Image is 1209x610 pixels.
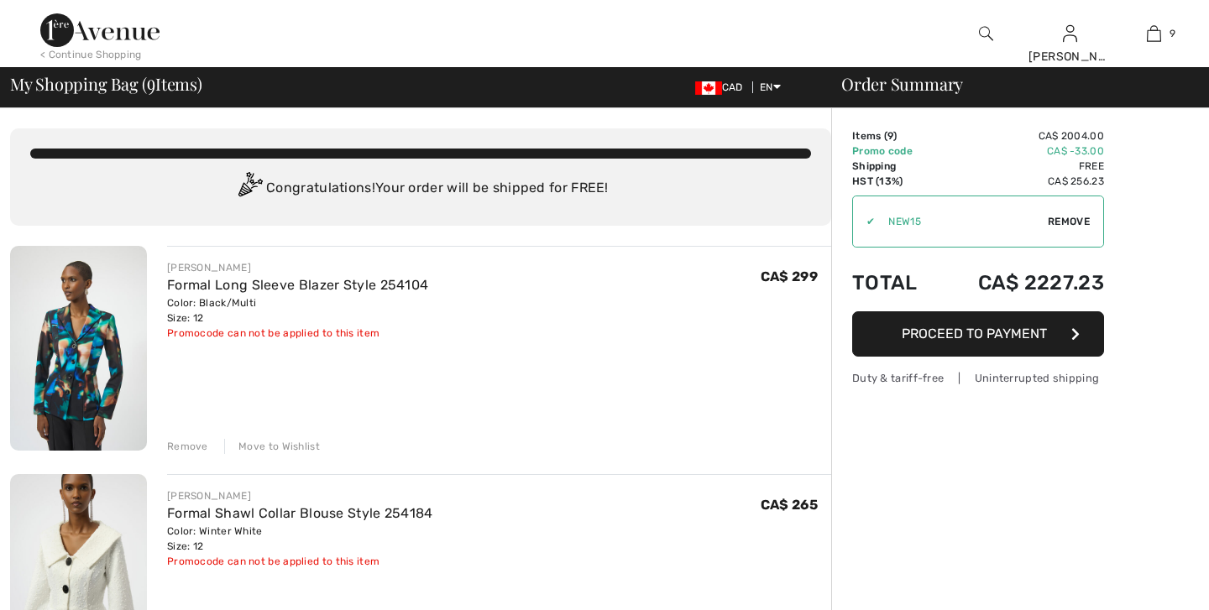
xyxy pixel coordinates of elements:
[167,326,428,341] div: Promocode can not be applied to this item
[1028,48,1111,65] div: [PERSON_NAME]
[979,23,993,44] img: search the website
[938,143,1104,159] td: CA$ -33.00
[167,295,428,326] div: Color: Black/Multi Size: 12
[938,174,1104,189] td: CA$ 256.23
[853,214,875,229] div: ✔
[852,370,1104,386] div: Duty & tariff-free | Uninterrupted shipping
[1063,23,1077,44] img: My Info
[167,524,433,554] div: Color: Winter White Size: 12
[695,81,722,95] img: Canadian Dollar
[167,554,433,569] div: Promocode can not be applied to this item
[167,277,428,293] a: Formal Long Sleeve Blazer Style 254104
[938,128,1104,143] td: CA$ 2004.00
[40,47,142,62] div: < Continue Shopping
[167,488,433,503] div: [PERSON_NAME]
[852,174,938,189] td: HST (13%)
[1048,214,1090,229] span: Remove
[852,159,938,174] td: Shipping
[938,254,1104,311] td: CA$ 2227.23
[224,439,320,454] div: Move to Wishlist
[167,505,433,521] a: Formal Shawl Collar Blouse Style 254184
[761,497,818,513] span: CA$ 265
[147,71,155,93] span: 9
[902,326,1047,341] span: Proceed to Payment
[40,13,160,47] img: 1ère Avenue
[852,311,1104,357] button: Proceed to Payment
[30,172,811,206] div: Congratulations! Your order will be shipped for FREE!
[852,254,938,311] td: Total
[10,246,147,451] img: Formal Long Sleeve Blazer Style 254104
[1063,25,1077,41] a: Sign In
[887,130,893,142] span: 9
[1147,23,1161,44] img: My Bag
[695,81,750,93] span: CAD
[875,196,1048,247] input: Promo code
[167,260,428,275] div: [PERSON_NAME]
[1170,26,1175,41] span: 9
[167,439,208,454] div: Remove
[821,76,1199,92] div: Order Summary
[1112,23,1195,44] a: 9
[233,172,266,206] img: Congratulation2.svg
[852,128,938,143] td: Items ( )
[760,81,781,93] span: EN
[10,76,202,92] span: My Shopping Bag ( Items)
[938,159,1104,174] td: Free
[852,143,938,159] td: Promo code
[761,269,818,284] span: CA$ 299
